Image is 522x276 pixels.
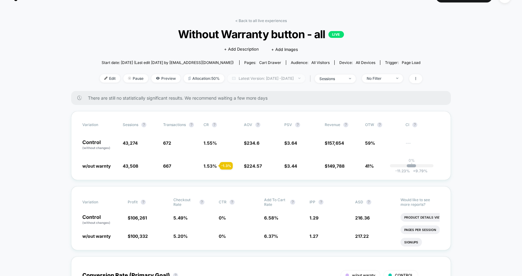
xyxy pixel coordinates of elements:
[319,76,344,81] div: sessions
[401,225,440,234] li: Pages Per Session
[141,200,146,205] button: ?
[271,47,298,52] span: + Add Images
[123,163,138,169] span: 43,508
[401,238,422,247] li: Signups
[385,60,420,65] div: Trigger:
[173,233,188,239] span: 5.20 %
[343,122,348,127] button: ?
[116,28,406,41] span: Without Warranty button - all
[365,140,375,146] span: 59%
[328,31,344,38] p: LIVE
[82,215,121,225] p: Control
[128,215,147,220] span: $
[355,200,363,204] span: ASD
[232,77,236,80] img: calendar
[309,233,318,239] span: 1.27
[402,60,420,65] span: Page Load
[189,122,194,127] button: ?
[130,215,147,220] span: 106,261
[309,215,318,220] span: 1.29
[396,78,398,79] img: end
[308,74,315,83] span: |
[334,60,380,65] span: Device:
[413,169,415,173] span: +
[100,74,120,83] span: Edit
[264,233,278,239] span: 6.37 %
[212,122,217,127] button: ?
[244,140,259,146] span: $
[366,200,371,205] button: ?
[235,18,287,23] a: < Back to all live experiences
[220,162,233,170] div: - 1.3 %
[82,221,110,224] span: (without changes)
[199,200,204,205] button: ?
[104,77,108,80] img: edit
[284,163,297,169] span: $
[395,169,410,173] span: -11.23 %
[163,140,171,146] span: 672
[412,122,417,127] button: ?
[401,197,440,207] p: Would like to see more reports?
[151,74,181,83] span: Preview
[298,78,300,79] img: end
[163,122,186,127] span: Transactions
[173,215,188,220] span: 5.49 %
[264,215,278,220] span: 6.58 %
[247,163,262,169] span: 224.57
[295,122,300,127] button: ?
[204,140,217,146] span: 1.55 %
[355,233,369,239] span: 217.22
[309,200,315,204] span: IPP
[411,163,412,167] p: |
[244,122,252,127] span: AOV
[141,122,146,127] button: ?
[224,46,259,52] span: + Add Description
[401,213,457,222] li: Product Details Views Rate
[230,200,235,205] button: ?
[290,200,295,205] button: ?
[102,60,234,65] span: Start date: [DATE] (Last edit [DATE] by [EMAIL_ADDRESS][DOMAIN_NAME])
[130,233,148,239] span: 100,332
[128,77,131,80] img: end
[204,122,209,127] span: CR
[349,78,351,79] img: end
[82,146,110,150] span: (without changes)
[219,200,227,204] span: CTR
[287,163,297,169] span: 3.44
[291,60,330,65] div: Audience:
[325,140,344,146] span: $
[287,140,297,146] span: 3.64
[82,122,117,127] span: Variation
[365,122,399,127] span: OTW
[405,141,440,150] span: ---
[82,140,117,150] p: Control
[173,197,196,207] span: Checkout Rate
[188,77,191,80] img: rebalance
[284,140,297,146] span: $
[88,95,438,101] span: There are still no statistically significant results. We recommend waiting a few more days
[82,197,117,207] span: Variation
[367,76,391,81] div: No Filter
[259,60,281,65] span: cart drawer
[247,140,259,146] span: 234.6
[204,163,217,169] span: 1.53 %
[227,74,305,83] span: Latest Version: [DATE] - [DATE]
[377,122,382,127] button: ?
[82,163,111,169] span: w/out warnty
[264,197,287,207] span: Add To Cart Rate
[327,163,345,169] span: 149,788
[123,140,138,146] span: 43,274
[255,122,260,127] button: ?
[409,158,415,163] p: 0%
[163,163,171,169] span: 667
[311,60,330,65] span: All Visitors
[356,60,375,65] span: all devices
[219,233,226,239] span: 0 %
[327,140,344,146] span: 157,654
[123,122,138,127] span: Sessions
[128,233,148,239] span: $
[244,60,281,65] div: Pages:
[325,163,345,169] span: $
[244,163,262,169] span: $
[219,215,226,220] span: 0 %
